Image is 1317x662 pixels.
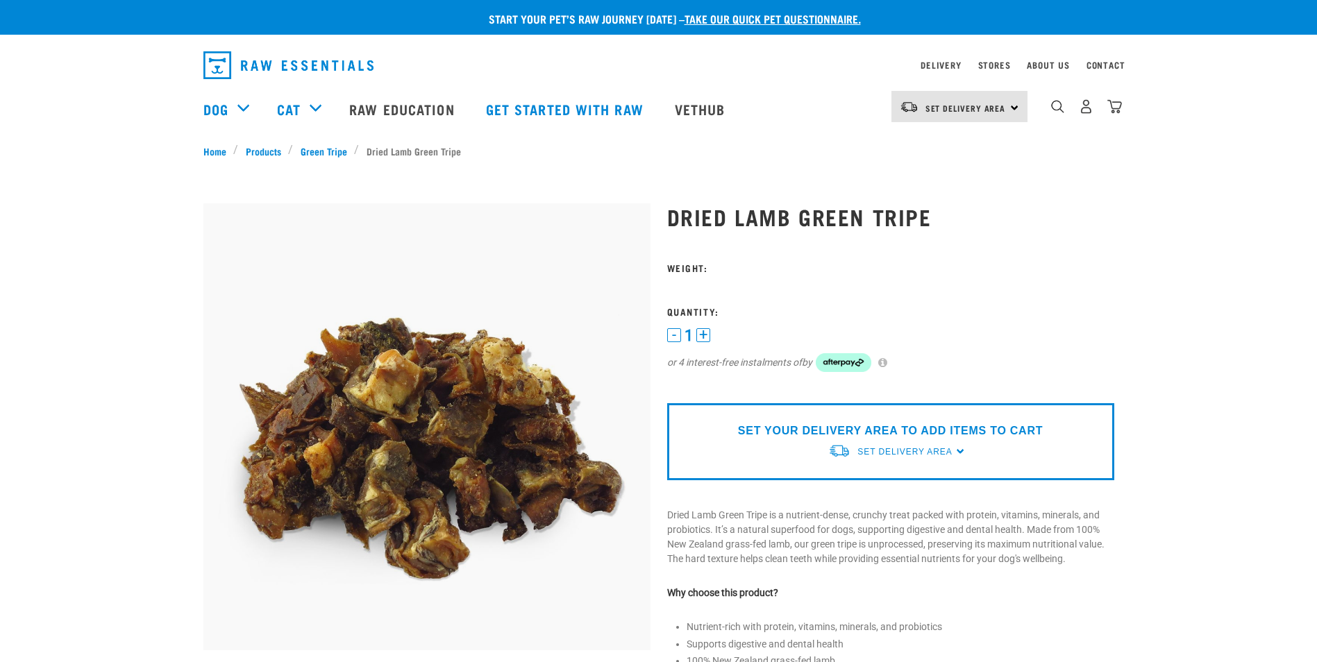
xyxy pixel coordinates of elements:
[661,81,743,137] a: Vethub
[857,447,952,457] span: Set Delivery Area
[900,101,918,113] img: van-moving.png
[277,99,301,119] a: Cat
[667,306,1114,316] h3: Quantity:
[687,637,1114,652] li: Supports digestive and dental health
[667,204,1114,229] h1: Dried Lamb Green Tripe
[667,508,1114,566] p: Dried Lamb Green Tripe is a nutrient-dense, crunchy treat packed with protein, vitamins, minerals...
[1107,99,1122,114] img: home-icon@2x.png
[738,423,1043,439] p: SET YOUR DELIVERY AREA TO ADD ITEMS TO CART
[1079,99,1093,114] img: user.png
[828,443,850,458] img: van-moving.png
[687,620,1114,634] li: Nutrient-rich with protein, vitamins, minerals, and probiotics
[203,203,651,650] img: Pile Of Dried Lamb Tripe For Pets
[978,62,1011,67] a: Stores
[667,587,778,598] strong: Why choose this product?
[667,328,681,342] button: -
[192,46,1125,85] nav: dropdown navigation
[238,144,288,158] a: Products
[696,328,710,342] button: +
[816,353,871,373] img: Afterpay
[293,144,354,158] a: Green Tripe
[1027,62,1069,67] a: About Us
[925,105,1006,110] span: Set Delivery Area
[203,51,374,79] img: Raw Essentials Logo
[335,81,471,137] a: Raw Education
[203,144,1114,158] nav: breadcrumbs
[203,144,234,158] a: Home
[667,353,1114,373] div: or 4 interest-free instalments of by
[472,81,661,137] a: Get started with Raw
[685,15,861,22] a: take our quick pet questionnaire.
[1087,62,1125,67] a: Contact
[685,328,693,343] span: 1
[1051,100,1064,113] img: home-icon-1@2x.png
[921,62,961,67] a: Delivery
[203,99,228,119] a: Dog
[667,262,1114,273] h3: Weight:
